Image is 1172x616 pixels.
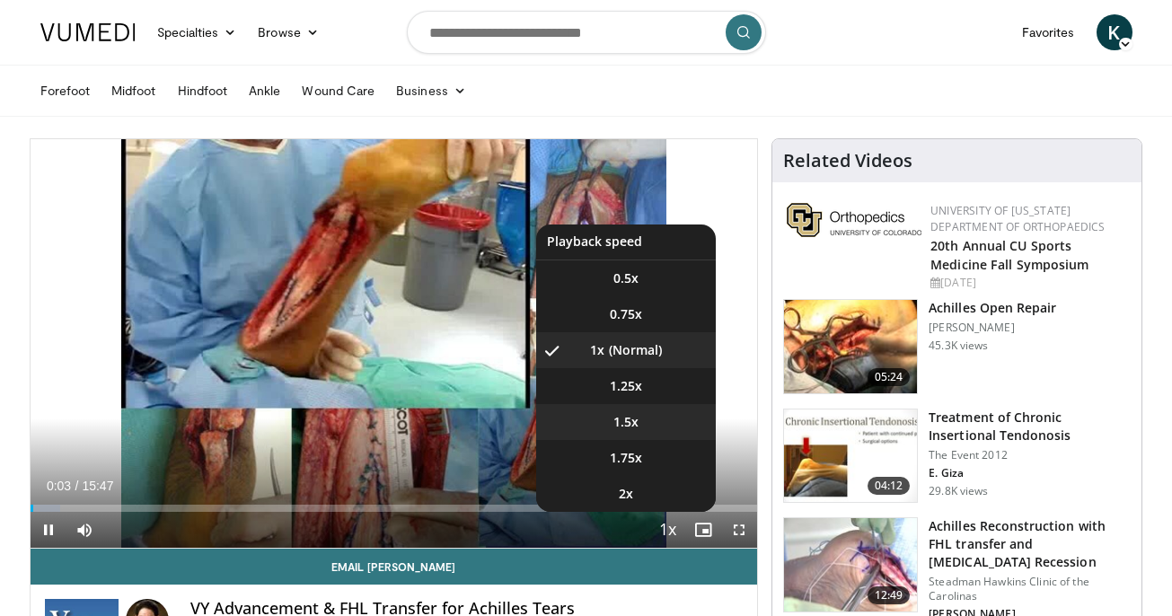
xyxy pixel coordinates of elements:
button: Fullscreen [721,512,757,548]
span: 1.75x [610,449,642,467]
span: 12:49 [868,586,911,604]
a: Browse [247,14,330,50]
a: Forefoot [30,73,101,109]
span: 0.75x [610,305,642,323]
img: Achilles_open_repai_100011708_1.jpg.150x105_q85_crop-smart_upscale.jpg [784,300,917,393]
p: E. Giza [929,466,1131,480]
a: 20th Annual CU Sports Medicine Fall Symposium [930,237,1088,273]
a: K [1097,14,1132,50]
a: Business [385,73,477,109]
img: VuMedi Logo [40,23,136,41]
img: O0cEsGv5RdudyPNn4xMDoxOmtxOwKG7D_1.150x105_q85_crop-smart_upscale.jpg [784,409,917,503]
a: Favorites [1011,14,1086,50]
h3: Achilles Reconstruction with FHL transfer and [MEDICAL_DATA] Recession [929,517,1131,571]
div: [DATE] [930,275,1127,291]
span: / [75,479,79,493]
a: Specialties [146,14,248,50]
h3: Achilles Open Repair [929,299,1056,317]
button: Mute [66,512,102,548]
a: Midfoot [101,73,167,109]
span: 1.5x [613,413,639,431]
a: Ankle [238,73,291,109]
p: Steadman Hawkins Clinic of the Carolinas [929,575,1131,603]
a: 05:24 Achilles Open Repair [PERSON_NAME] 45.3K views [783,299,1131,394]
button: Enable picture-in-picture mode [685,512,721,548]
span: 1x [590,341,604,359]
p: 45.3K views [929,339,988,353]
span: 0.5x [613,269,639,287]
a: Wound Care [291,73,385,109]
p: The Event 2012 [929,448,1131,462]
button: Pause [31,512,66,548]
a: 04:12 Treatment of Chronic Insertional Tendonosis The Event 2012 E. Giza 29.8K views [783,409,1131,504]
img: ASqSTwfBDudlPt2X4xMDoxOjA4MTsiGN.150x105_q85_crop-smart_upscale.jpg [784,518,917,612]
a: Email [PERSON_NAME] [31,549,758,585]
video-js: Video Player [31,139,758,549]
button: Playback Rate [649,512,685,548]
span: 0:03 [47,479,71,493]
h3: Treatment of Chronic Insertional Tendonosis [929,409,1131,444]
h4: Related Videos [783,150,912,172]
span: 15:47 [82,479,113,493]
p: [PERSON_NAME] [929,321,1056,335]
span: 2x [619,485,633,503]
p: 29.8K views [929,484,988,498]
span: 04:12 [868,477,911,495]
span: 1.25x [610,377,642,395]
input: Search topics, interventions [407,11,766,54]
img: 355603a8-37da-49b6-856f-e00d7e9307d3.png.150x105_q85_autocrop_double_scale_upscale_version-0.2.png [787,203,921,237]
a: University of [US_STATE] Department of Orthopaedics [930,203,1105,234]
a: Hindfoot [167,73,239,109]
div: Progress Bar [31,505,758,512]
span: 05:24 [868,368,911,386]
